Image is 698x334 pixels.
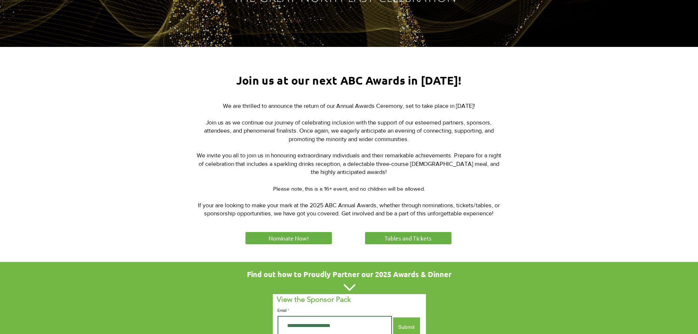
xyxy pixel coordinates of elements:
span: Submit [398,324,415,331]
span: Join us as we continue our journey of celebrating inclusion with the support of our esteemed part... [204,119,494,142]
span: Nominate Now! [269,234,309,242]
span: Find out how to Proudly Partner our 2025 Awards & Dinner [247,269,451,279]
a: Nominate Now! [244,231,333,245]
span: Please note, this is a 16+ event, and no children will be allowed. [273,185,425,192]
span: Tables and Tickets [385,234,431,242]
span: View the Sponsor Pack [277,295,351,304]
label: Email [278,309,392,313]
span: We invite you all to join us in honouring extraordinary individuals and their remarkable achievem... [197,152,501,175]
span: If your are looking to make your mark at the 2025 ABC Annual Awards, whether through nominations,... [198,202,500,217]
a: Tables and Tickets [364,231,453,245]
span: Join us at our next ABC Awards in [DATE]! [236,74,461,87]
span: We are thrilled to announce the return of our Annual Awards Ceremony, set to take place in [DATE]! [223,103,475,109]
